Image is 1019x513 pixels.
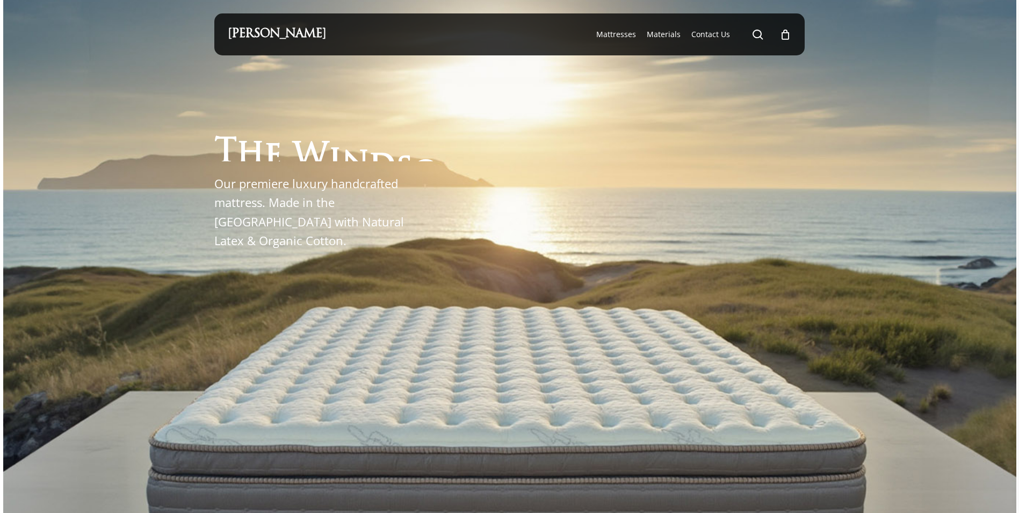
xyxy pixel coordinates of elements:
[214,137,237,170] span: T
[691,29,730,39] span: Contact Us
[413,156,439,189] span: o
[237,139,264,172] span: h
[647,29,681,40] a: Materials
[395,153,413,186] span: s
[293,142,329,175] span: W
[647,29,681,39] span: Materials
[596,29,636,39] span: Mattresses
[264,140,282,173] span: e
[228,28,326,40] a: [PERSON_NAME]
[214,129,461,161] h1: The Windsor
[691,29,730,40] a: Contact Us
[439,160,461,193] span: r
[329,145,342,177] span: i
[369,150,395,183] span: d
[591,13,791,55] nav: Main Menu
[342,147,369,180] span: n
[596,29,636,40] a: Mattresses
[214,174,416,250] p: Our premiere luxury handcrafted mattress. Made in the [GEOGRAPHIC_DATA] with Natural Latex & Orga...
